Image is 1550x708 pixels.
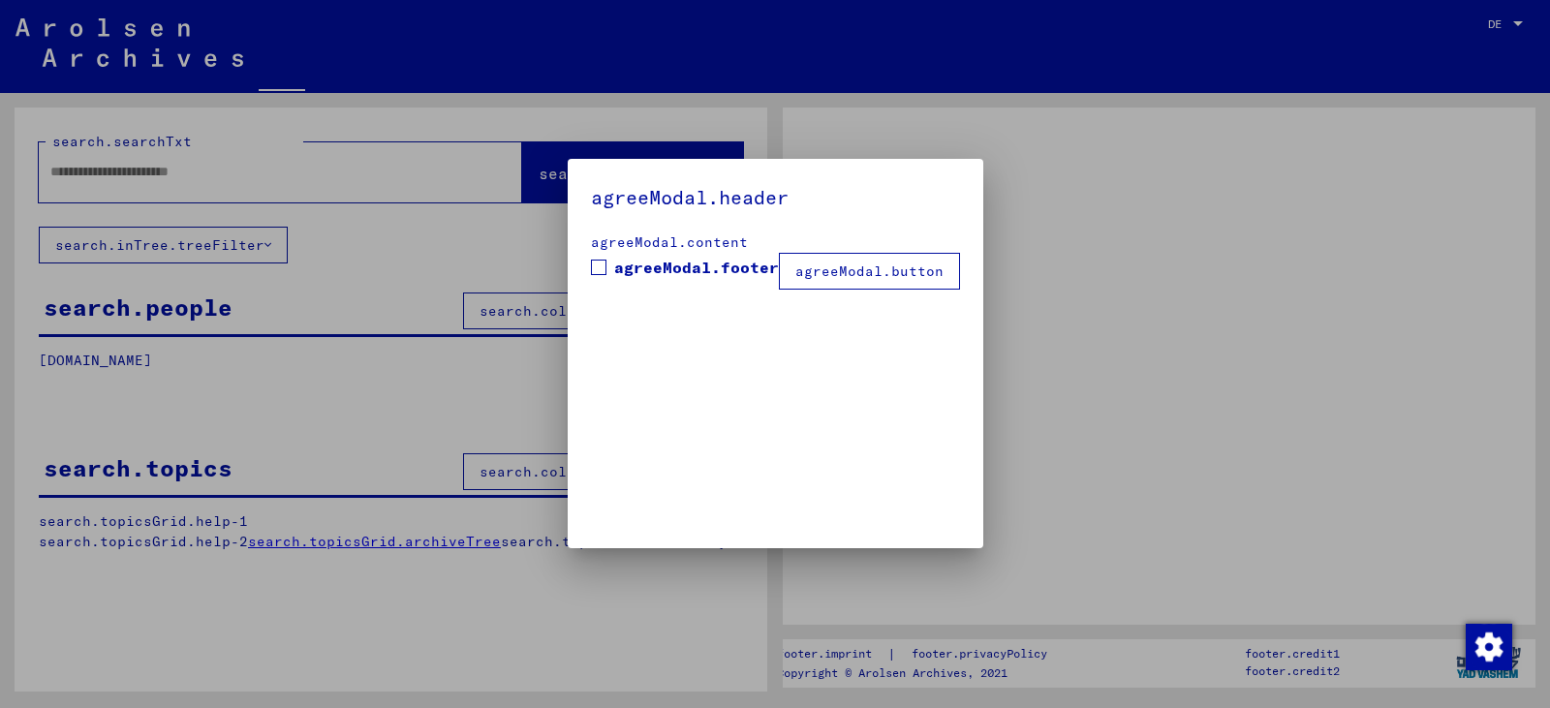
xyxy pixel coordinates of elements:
button: agreeModal.button [779,253,960,290]
h5: agreeModal.header [591,182,960,213]
div: Zustimmung ändern [1465,623,1511,669]
span: agreeModal.footer [614,256,779,279]
div: agreeModal.content [591,232,960,253]
img: Zustimmung ändern [1466,624,1512,670]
